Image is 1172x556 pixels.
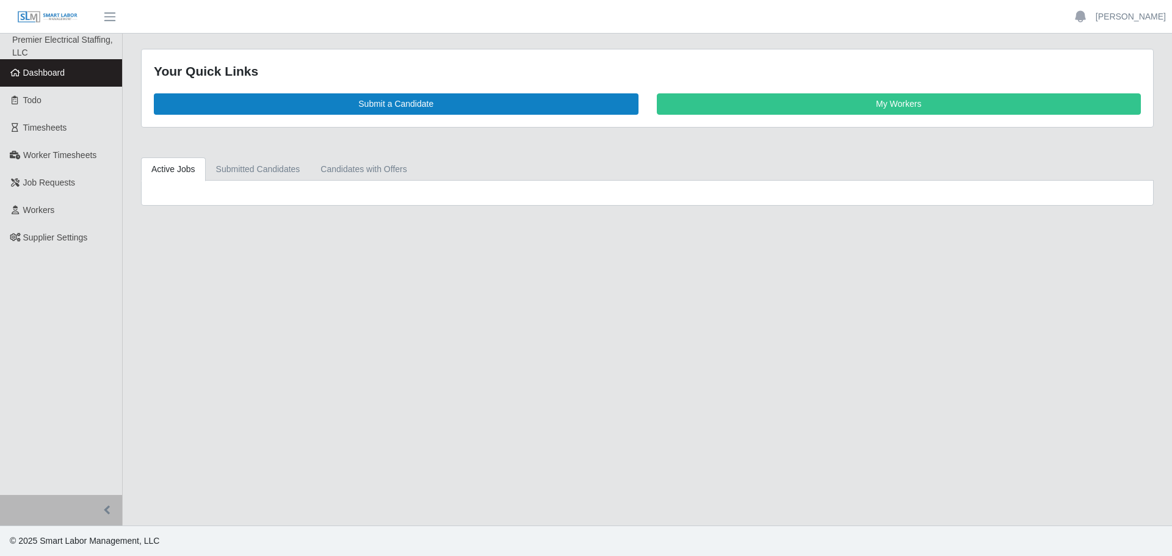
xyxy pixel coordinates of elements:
a: My Workers [657,93,1141,115]
a: Active Jobs [141,157,206,181]
span: Timesheets [23,123,67,132]
a: [PERSON_NAME] [1096,10,1166,23]
span: © 2025 Smart Labor Management, LLC [10,536,159,546]
span: Worker Timesheets [23,150,96,160]
img: SLM Logo [17,10,78,24]
span: Job Requests [23,178,76,187]
a: Submit a Candidate [154,93,638,115]
a: Candidates with Offers [310,157,417,181]
a: Submitted Candidates [206,157,311,181]
span: Todo [23,95,42,105]
div: Your Quick Links [154,62,1141,81]
span: Supplier Settings [23,233,88,242]
span: Workers [23,205,55,215]
span: Dashboard [23,68,65,78]
span: Premier Electrical Staffing, LLC [12,35,113,57]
